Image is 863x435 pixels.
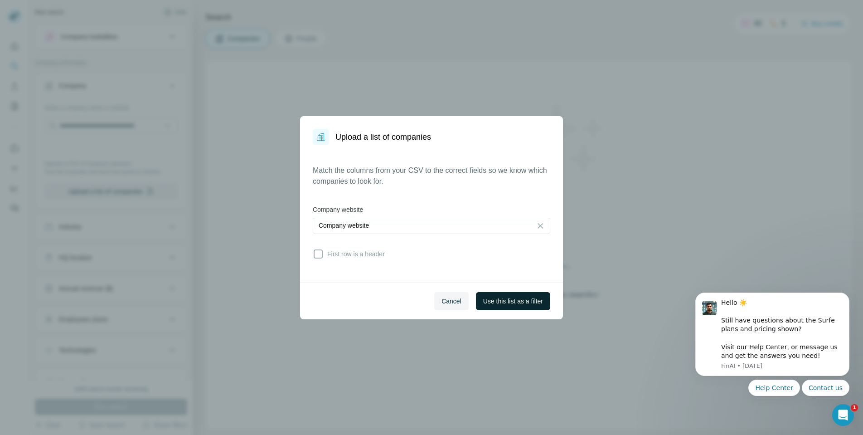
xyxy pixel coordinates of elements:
[313,205,550,214] label: Company website
[682,264,863,411] iframe: Intercom notifications message
[335,131,431,143] h1: Upload a list of companies
[476,292,550,310] button: Use this list as a filter
[319,221,369,230] p: Company website
[313,165,550,187] p: Match the columns from your CSV to the correct fields so we know which companies to look for.
[851,404,858,411] span: 1
[441,297,461,306] span: Cancel
[832,404,854,426] iframe: Intercom live chat
[483,297,543,306] span: Use this list as a filter
[434,292,469,310] button: Cancel
[324,249,385,259] span: First row is a header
